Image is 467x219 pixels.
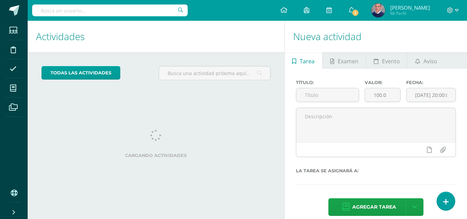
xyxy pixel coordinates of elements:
label: Valor: [365,80,401,85]
input: Título [296,88,359,102]
span: 1 [352,9,359,17]
input: Fecha de entrega [407,88,456,102]
span: Evento [382,53,400,70]
span: Mi Perfil [390,10,430,16]
label: Cargando actividades [41,153,271,158]
input: Busca un usuario... [32,4,188,16]
label: Título: [296,80,359,85]
span: [PERSON_NAME] [390,4,430,11]
span: Aviso [423,53,437,70]
a: todas las Actividades [41,66,120,80]
label: Fecha: [406,80,456,85]
label: La tarea se asignará a: [296,168,456,173]
a: Evento [366,52,407,69]
span: Tarea [300,53,315,70]
a: Aviso [408,52,445,69]
span: Agregar tarea [352,199,396,216]
input: Busca una actividad próxima aquí... [159,66,270,80]
span: Examen [338,53,358,70]
img: 1515e9211533a8aef101277efa176555.png [371,3,385,17]
a: Tarea [285,52,322,69]
h1: Actividades [36,21,276,52]
h1: Nueva actividad [293,21,459,52]
a: Examen [323,52,366,69]
input: Puntos máximos [365,88,400,102]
